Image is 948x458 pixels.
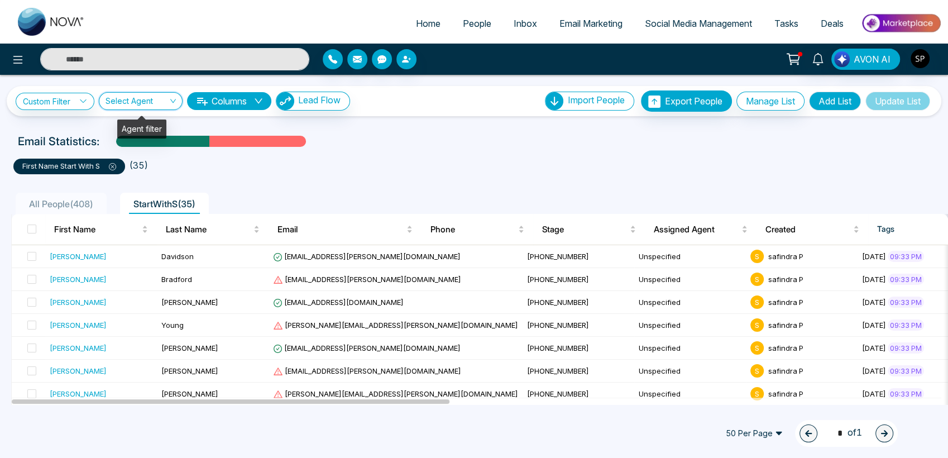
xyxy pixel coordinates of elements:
span: safindra P [768,252,803,261]
span: [PHONE_NUMBER] [527,298,589,307]
span: s [750,318,764,332]
span: [EMAIL_ADDRESS][PERSON_NAME][DOMAIN_NAME] [273,344,461,352]
span: s [750,341,764,355]
span: [EMAIL_ADDRESS][PERSON_NAME][DOMAIN_NAME] [273,366,461,375]
span: [EMAIL_ADDRESS][DOMAIN_NAME] [273,298,404,307]
img: Lead Flow [834,51,850,67]
a: Home [405,13,452,34]
span: Deals [821,18,844,29]
span: s [750,273,764,286]
span: s [750,364,764,378]
button: AVON AI [831,49,900,70]
td: Unspecified [634,383,746,405]
div: Agent filter [117,120,166,139]
td: Unspecified [634,245,746,268]
span: [DATE] [862,344,886,352]
span: Phone [430,223,516,236]
span: Email Marketing [559,18,623,29]
span: [PHONE_NUMBER] [527,275,589,284]
span: Social Media Management [645,18,752,29]
th: Last Name [157,214,269,245]
th: First Name [45,214,157,245]
a: People [452,13,502,34]
p: first name start with S [22,161,116,172]
span: Created [765,223,851,236]
span: All People ( 408 ) [25,198,98,209]
div: [PERSON_NAME] [50,342,107,354]
span: Lead Flow [298,94,341,106]
span: Last Name [166,223,251,236]
button: Add List [809,92,861,111]
span: 09:33 PM [888,274,924,285]
span: Tasks [774,18,798,29]
span: [PHONE_NUMBER] [527,389,589,398]
div: [PERSON_NAME] [50,251,107,262]
span: [PHONE_NUMBER] [527,344,589,352]
span: [PERSON_NAME] [161,344,218,352]
span: Inbox [514,18,537,29]
button: Update List [865,92,930,111]
span: of 1 [831,426,862,441]
img: Market-place.gif [860,11,941,36]
span: [PERSON_NAME] [161,389,218,398]
span: StartWithS ( 35 ) [129,198,200,209]
span: 09:33 PM [888,365,924,376]
a: Inbox [502,13,548,34]
span: safindra P [768,344,803,352]
span: 09:33 PM [888,388,924,399]
span: [PHONE_NUMBER] [527,321,589,330]
th: Assigned Agent [645,214,757,245]
span: [PERSON_NAME][EMAIL_ADDRESS][PERSON_NAME][DOMAIN_NAME] [273,321,518,330]
span: 50 Per Page [718,424,791,442]
span: [PERSON_NAME] [161,298,218,307]
a: Email Marketing [548,13,634,34]
button: Export People [641,90,732,112]
a: Tasks [763,13,810,34]
span: [PERSON_NAME][EMAIL_ADDRESS][PERSON_NAME][DOMAIN_NAME] [273,389,518,398]
span: [PERSON_NAME] [161,366,218,375]
span: Stage [542,223,628,236]
img: Lead Flow [276,92,294,110]
span: First Name [54,223,140,236]
td: Unspecified [634,291,746,314]
td: Unspecified [634,268,746,291]
div: [PERSON_NAME] [50,365,107,376]
span: [EMAIL_ADDRESS][PERSON_NAME][DOMAIN_NAME] [273,252,461,261]
span: [DATE] [862,366,886,375]
span: safindra P [768,298,803,307]
span: 09:33 PM [888,342,924,354]
span: 09:33 PM [888,297,924,308]
span: Assigned Agent [654,223,739,236]
span: Young [161,321,184,330]
span: [DATE] [862,389,886,398]
span: Export People [665,96,722,107]
span: [EMAIL_ADDRESS][PERSON_NAME][DOMAIN_NAME] [273,275,461,284]
p: Email Statistics: [18,133,99,150]
span: 09:33 PM [888,319,924,331]
a: Lead FlowLead Flow [271,92,350,111]
span: [PHONE_NUMBER] [527,252,589,261]
span: safindra P [768,275,803,284]
iframe: Intercom live chat [910,420,937,447]
button: Lead Flow [276,92,350,111]
td: Unspecified [634,314,746,337]
span: s [750,387,764,400]
img: User Avatar [911,49,930,68]
span: Import People [568,94,625,106]
span: AVON AI [854,53,890,66]
span: 09:33 PM [888,251,924,262]
span: s [750,295,764,309]
th: Email [269,214,422,245]
img: Nova CRM Logo [18,8,85,36]
th: Phone [422,214,533,245]
button: Columnsdown [187,92,271,110]
span: [DATE] [862,275,886,284]
span: [DATE] [862,298,886,307]
th: Created [757,214,868,245]
span: [DATE] [862,321,886,330]
span: Email [277,223,404,236]
a: Social Media Management [634,13,763,34]
button: Manage List [736,92,805,111]
span: Home [416,18,441,29]
span: People [463,18,491,29]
